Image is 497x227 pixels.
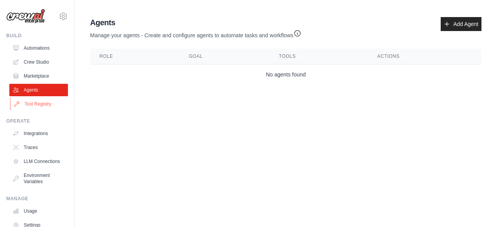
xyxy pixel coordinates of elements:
a: Add Agent [441,17,481,31]
th: Role [90,49,179,64]
img: Logo [6,9,45,24]
a: Agents [9,84,68,96]
div: Build [6,33,68,39]
div: Manage [6,196,68,202]
div: Operate [6,118,68,124]
a: Usage [9,205,68,217]
a: LLM Connections [9,155,68,168]
h2: Agents [90,17,301,28]
th: Goal [179,49,269,64]
th: Actions [368,49,481,64]
a: Environment Variables [9,169,68,188]
a: Automations [9,42,68,54]
td: No agents found [90,64,481,85]
a: Integrations [9,127,68,140]
a: Tool Registry [10,98,69,110]
a: Crew Studio [9,56,68,68]
a: Marketplace [9,70,68,82]
th: Tools [269,49,368,64]
p: Manage your agents - Create and configure agents to automate tasks and workflows [90,28,301,39]
a: Traces [9,141,68,154]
